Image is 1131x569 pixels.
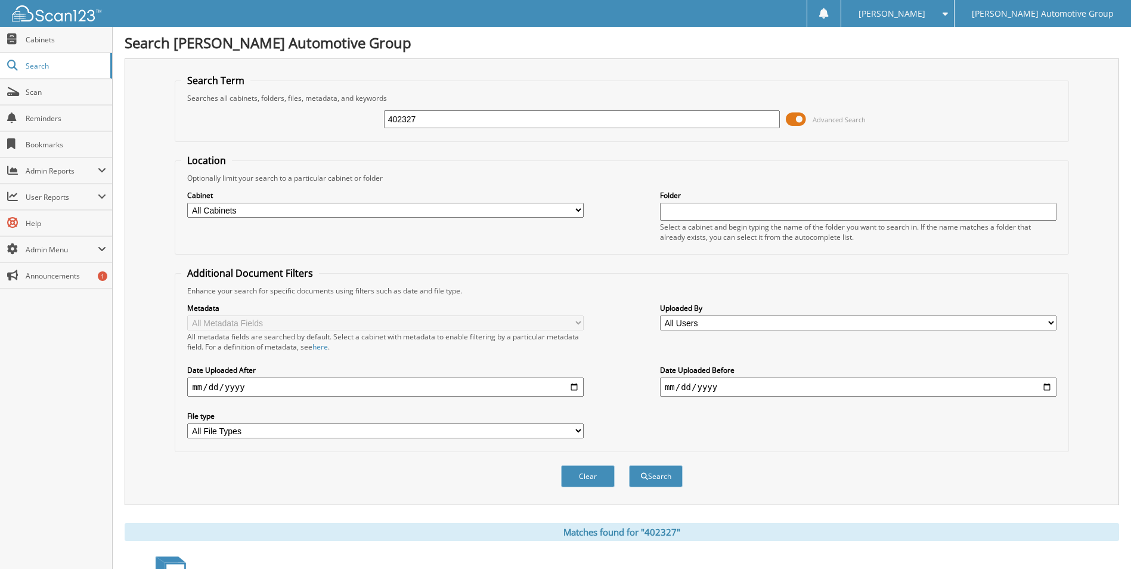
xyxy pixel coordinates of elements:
legend: Search Term [181,74,250,87]
span: Bookmarks [26,140,106,150]
span: [PERSON_NAME] Automotive Group [972,10,1114,17]
span: [PERSON_NAME] [859,10,925,17]
legend: Additional Document Filters [181,267,319,280]
span: Advanced Search [813,115,866,124]
span: Help [26,218,106,228]
img: scan123-logo-white.svg [12,5,101,21]
label: Metadata [187,303,584,313]
div: All metadata fields are searched by default. Select a cabinet with metadata to enable filtering b... [187,332,584,352]
input: end [660,378,1056,397]
div: Optionally limit your search to a particular cabinet or folder [181,173,1062,183]
div: Searches all cabinets, folders, files, metadata, and keywords [181,93,1062,103]
label: Folder [660,190,1056,200]
button: Clear [561,465,615,487]
span: Cabinets [26,35,106,45]
label: Uploaded By [660,303,1056,313]
div: Select a cabinet and begin typing the name of the folder you want to search in. If the name match... [660,222,1056,242]
span: Scan [26,87,106,97]
button: Search [629,465,683,487]
legend: Location [181,154,232,167]
label: Date Uploaded After [187,365,584,375]
span: Admin Reports [26,166,98,176]
span: Search [26,61,104,71]
span: Reminders [26,113,106,123]
label: File type [187,411,584,421]
span: Announcements [26,271,106,281]
div: Matches found for "402327" [125,523,1119,541]
div: 1 [98,271,107,281]
span: Admin Menu [26,245,98,255]
label: Date Uploaded Before [660,365,1056,375]
span: User Reports [26,192,98,202]
a: here [312,342,328,352]
h1: Search [PERSON_NAME] Automotive Group [125,33,1119,52]
label: Cabinet [187,190,584,200]
input: start [187,378,584,397]
div: Enhance your search for specific documents using filters such as date and file type. [181,286,1062,296]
